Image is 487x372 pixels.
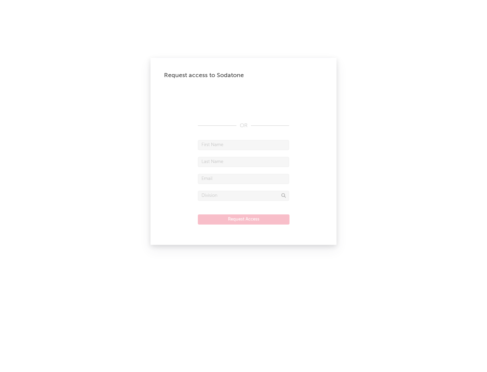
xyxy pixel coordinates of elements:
button: Request Access [198,214,289,225]
input: Division [198,191,289,201]
input: First Name [198,140,289,150]
input: Email [198,174,289,184]
input: Last Name [198,157,289,167]
div: OR [198,122,289,130]
div: Request access to Sodatone [164,71,323,79]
